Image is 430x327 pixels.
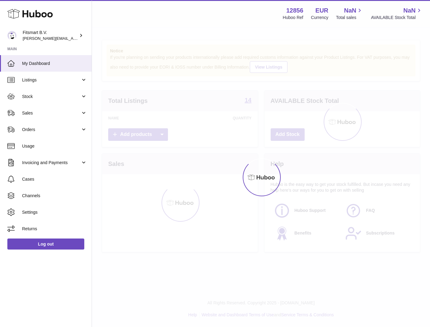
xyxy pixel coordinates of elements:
span: [PERSON_NAME][EMAIL_ADDRESS][DOMAIN_NAME] [23,36,123,41]
a: Log out [7,239,84,250]
span: Total sales [336,15,363,21]
strong: 12856 [286,6,303,15]
span: Channels [22,193,87,199]
div: Currency [311,15,329,21]
span: Listings [22,77,81,83]
span: Settings [22,209,87,215]
div: Huboo Ref [283,15,303,21]
span: My Dashboard [22,61,87,66]
span: Orders [22,127,81,133]
span: NaN [403,6,416,15]
img: jonathan@leaderoo.com [7,31,17,40]
strong: EUR [315,6,328,15]
span: Usage [22,143,87,149]
span: Returns [22,226,87,232]
div: Fitsmart B.V. [23,30,78,41]
a: NaN Total sales [336,6,363,21]
span: AVAILABLE Stock Total [371,15,423,21]
span: Invoicing and Payments [22,160,81,166]
span: Stock [22,94,81,100]
a: NaN AVAILABLE Stock Total [371,6,423,21]
span: Cases [22,176,87,182]
span: Sales [22,110,81,116]
span: NaN [344,6,356,15]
